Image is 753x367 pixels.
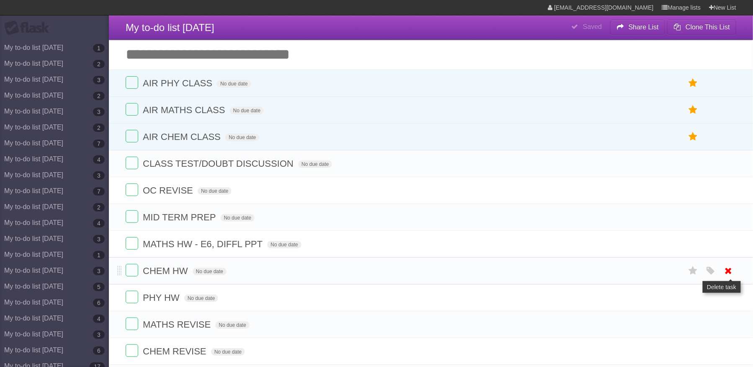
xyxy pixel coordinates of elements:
[93,76,105,84] b: 3
[685,318,701,331] label: Star task
[143,239,265,249] span: MATHS HW - E6, DIFFL PPT
[143,185,195,196] span: OC REVISE
[93,92,105,100] b: 2
[126,22,214,33] span: My to-do list [DATE]
[629,23,659,31] b: Share List
[685,183,701,197] label: Star task
[126,183,138,196] label: Done
[685,157,701,171] label: Star task
[184,295,218,302] span: No due date
[685,76,701,90] label: Star task
[610,20,665,35] button: Share List
[126,318,138,330] label: Done
[93,203,105,212] b: 2
[211,348,245,356] span: No due date
[93,187,105,196] b: 7
[93,171,105,180] b: 3
[93,155,105,164] b: 4
[230,107,264,114] span: No due date
[93,44,105,52] b: 1
[685,237,701,251] label: Star task
[225,134,259,141] span: No due date
[143,319,213,330] span: MATHS REVISE
[126,264,138,277] label: Done
[198,187,232,195] span: No due date
[93,346,105,355] b: 6
[93,60,105,68] b: 2
[126,103,138,116] label: Done
[143,292,182,303] span: PHY HW
[685,344,701,358] label: Star task
[685,103,701,117] label: Star task
[143,78,214,88] span: AIR PHY CLASS
[126,237,138,250] label: Done
[217,80,251,88] span: No due date
[685,130,701,144] label: Star task
[667,20,736,35] button: Clone This List
[126,291,138,303] label: Done
[93,140,105,148] b: 7
[143,132,223,142] span: AIR CHEM CLASS
[93,299,105,307] b: 6
[215,321,249,329] span: No due date
[126,130,138,142] label: Done
[93,315,105,323] b: 4
[93,124,105,132] b: 2
[685,210,701,224] label: Star task
[298,160,332,168] span: No due date
[126,157,138,169] label: Done
[583,23,602,30] b: Saved
[126,76,138,89] label: Done
[143,158,296,169] span: CLASS TEST/DOUBT DISCUSSION
[221,214,255,222] span: No due date
[93,283,105,291] b: 5
[143,266,190,276] span: CHEM HW
[93,267,105,275] b: 3
[93,235,105,243] b: 3
[193,268,227,275] span: No due date
[685,291,701,305] label: Star task
[4,21,54,36] div: Flask
[93,331,105,339] b: 3
[126,210,138,223] label: Done
[126,344,138,357] label: Done
[143,105,227,115] span: AIR MATHS CLASS
[685,264,701,278] label: Star task
[143,346,209,357] span: CHEM REVISE
[93,108,105,116] b: 3
[686,23,730,31] b: Clone This List
[267,241,301,248] span: No due date
[93,219,105,227] b: 4
[93,251,105,259] b: 1
[143,212,218,222] span: MID TERM PREP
